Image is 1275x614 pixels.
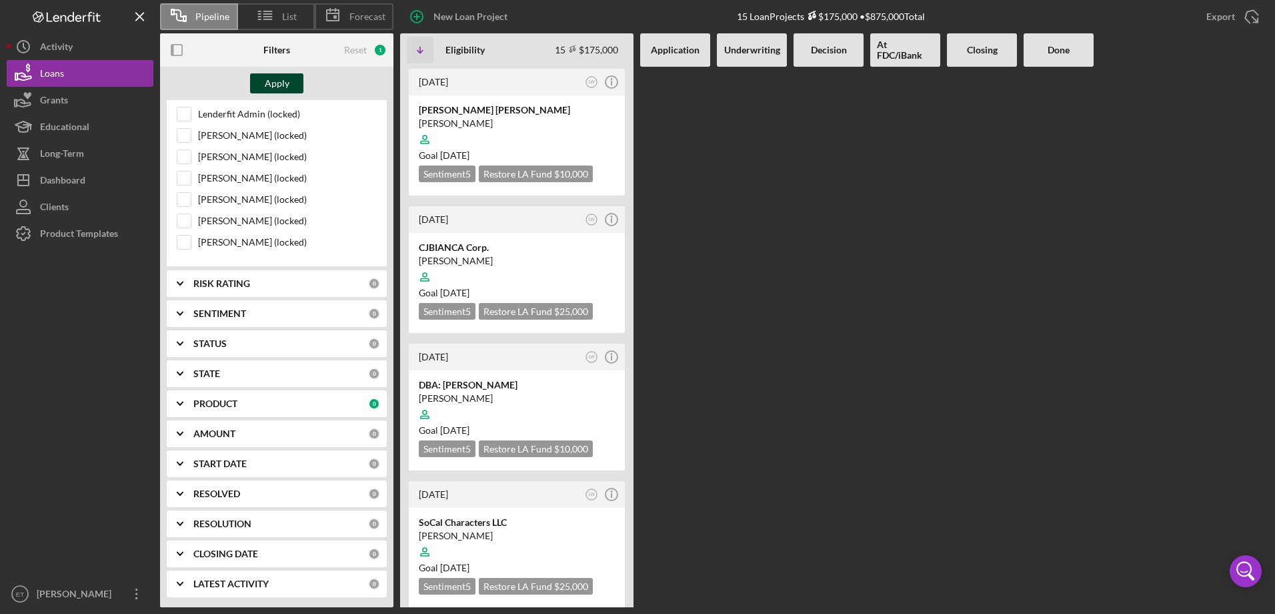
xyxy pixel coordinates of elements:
[7,113,153,140] button: Educational
[588,492,595,497] text: LW
[349,11,385,22] span: Forecast
[7,140,153,167] button: Long-Term
[7,581,153,607] button: ET[PERSON_NAME]
[433,3,507,30] div: New Loan Project
[33,581,120,611] div: [PERSON_NAME]
[419,424,469,436] span: Goal
[407,67,627,198] a: [DATE]LW[PERSON_NAME] [PERSON_NAME][PERSON_NAME]Goal [DATE]Sentiment5Restore LA Fund $10,000
[479,578,593,595] div: Restore LA Fund
[7,87,153,113] button: Grants
[198,214,377,228] label: [PERSON_NAME] (locked)
[40,60,64,90] div: Loans
[419,578,475,595] div: Sentiment 5
[479,166,593,182] div: Restore LA Fund
[198,172,377,185] label: [PERSON_NAME] (locked)
[440,149,469,161] time: 12/07/2025
[368,458,380,470] div: 0
[811,45,847,55] b: Decision
[419,392,615,405] div: [PERSON_NAME]
[198,107,377,121] label: Lenderfit Admin (locked)
[40,113,89,143] div: Educational
[193,398,237,409] b: PRODUCT
[588,354,595,359] text: LW
[588,217,595,222] text: LW
[419,76,448,87] time: 2025-08-29 23:35
[250,73,303,93] button: Apply
[554,168,588,180] span: $10,000
[804,11,858,22] div: $175,000
[368,548,380,560] div: 0
[554,306,588,317] span: $25,000
[419,287,469,298] span: Goal
[419,103,615,117] div: [PERSON_NAME] [PERSON_NAME]
[344,45,367,55] div: Reset
[193,338,227,349] b: STATUS
[195,11,229,22] span: Pipeline
[16,591,24,598] text: ET
[368,578,380,590] div: 0
[7,33,153,60] button: Activity
[7,167,153,194] button: Dashboard
[419,516,615,529] div: SoCal Characters LLC
[440,424,469,436] time: 12/07/2025
[368,398,380,410] div: 0
[419,214,448,225] time: 2025-08-29 23:26
[407,479,627,610] a: [DATE]LWSoCal Characters LLC[PERSON_NAME]Goal [DATE]Sentiment5Restore LA Fund $25,000
[419,529,615,543] div: [PERSON_NAME]
[419,166,475,182] div: Sentiment 5
[368,368,380,380] div: 0
[419,351,448,362] time: 2025-08-29 21:57
[193,368,220,379] b: STATE
[368,278,380,290] div: 0
[583,211,601,229] button: LW
[368,488,380,500] div: 0
[198,193,377,206] label: [PERSON_NAME] (locked)
[40,140,84,170] div: Long-Term
[583,486,601,504] button: LW
[1048,45,1070,55] b: Done
[588,79,595,84] text: LW
[40,220,118,250] div: Product Templates
[368,518,380,530] div: 0
[265,73,289,93] div: Apply
[419,440,475,457] div: Sentiment 5
[193,579,269,589] b: LATEST ACTIVITY
[479,440,593,457] div: Restore LA Fund
[1230,555,1262,587] div: Open Intercom Messenger
[724,45,780,55] b: Underwriting
[555,44,618,55] div: 15 $175,000
[1193,3,1268,30] button: Export
[40,33,73,63] div: Activity
[877,39,934,61] b: At FDC/iBank
[419,149,469,161] span: Goal
[419,378,615,392] div: DBA: [PERSON_NAME]
[554,443,588,454] span: $10,000
[193,278,250,289] b: RISK RATING
[445,45,485,55] b: Eligibility
[419,562,469,573] span: Goal
[40,167,85,197] div: Dashboard
[407,204,627,335] a: [DATE]LWCJBIANCA Corp.[PERSON_NAME]Goal [DATE]Sentiment5Restore LA Fund $25,000
[368,338,380,350] div: 0
[7,220,153,247] a: Product Templates
[554,581,588,592] span: $25,000
[198,129,377,142] label: [PERSON_NAME] (locked)
[40,87,68,117] div: Grants
[7,60,153,87] a: Loans
[419,117,615,130] div: [PERSON_NAME]
[193,458,247,469] b: START DATE
[7,194,153,220] button: Clients
[400,3,521,30] button: New Loan Project
[198,236,377,249] label: [PERSON_NAME] (locked)
[193,489,240,499] b: RESOLVED
[440,287,469,298] time: 12/07/2025
[967,45,998,55] b: Closing
[583,348,601,366] button: LW
[193,308,246,319] b: SENTIMENT
[737,11,925,22] div: 15 Loan Projects • $875,000 Total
